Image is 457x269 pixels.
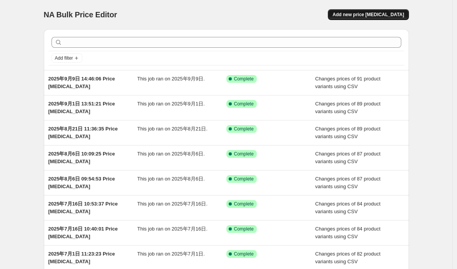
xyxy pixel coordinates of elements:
span: Complete [234,226,254,232]
span: 2025年9月9日 14:46:06 Price [MEDICAL_DATA] [48,76,115,89]
span: Changes prices of 91 product variants using CSV [315,76,381,89]
span: This job ran on 2025年8月21日. [137,126,208,132]
span: 2025年7月16日 10:40:01 Price [MEDICAL_DATA] [48,226,118,239]
span: Changes prices of 84 product variants using CSV [315,226,381,239]
span: This job ran on 2025年8月6日. [137,176,205,182]
span: This job ran on 2025年9月1日. [137,101,205,107]
span: Complete [234,76,254,82]
span: 2025年9月1日 13:51:21 Price [MEDICAL_DATA] [48,101,115,114]
span: Changes prices of 87 product variants using CSV [315,151,381,164]
span: Complete [234,151,254,157]
span: 2025年8月6日 09:54:53 Price [MEDICAL_DATA] [48,176,115,189]
button: Add new price [MEDICAL_DATA] [328,9,409,20]
span: This job ran on 2025年9月9日. [137,76,205,82]
span: This job ran on 2025年7月16日. [137,201,208,207]
span: This job ran on 2025年7月16日. [137,226,208,232]
span: 2025年7月16日 10:53:37 Price [MEDICAL_DATA] [48,201,118,214]
span: Complete [234,251,254,257]
span: Changes prices of 89 product variants using CSV [315,101,381,114]
span: Changes prices of 84 product variants using CSV [315,201,381,214]
span: Add filter [55,55,73,61]
span: Changes prices of 87 product variants using CSV [315,176,381,189]
span: Complete [234,101,254,107]
button: Add filter [52,53,82,63]
span: Complete [234,201,254,207]
span: Add new price [MEDICAL_DATA] [332,12,404,18]
span: This job ran on 2025年8月6日. [137,151,205,157]
span: Changes prices of 82 product variants using CSV [315,251,381,264]
span: NA Bulk Price Editor [44,10,117,19]
span: 2025年7月1日 11:23:23 Price [MEDICAL_DATA] [48,251,115,264]
span: Complete [234,176,254,182]
span: Complete [234,126,254,132]
span: This job ran on 2025年7月1日. [137,251,205,257]
span: 2025年8月21日 11:36:35 Price [MEDICAL_DATA] [48,126,118,139]
span: Changes prices of 89 product variants using CSV [315,126,381,139]
span: 2025年8月6日 10:09:25 Price [MEDICAL_DATA] [48,151,115,164]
